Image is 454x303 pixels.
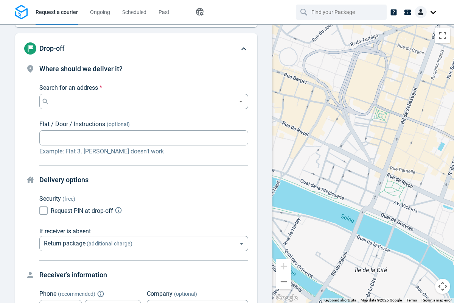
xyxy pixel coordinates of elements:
h4: Delivery options [39,175,248,185]
button: Open [236,97,246,106]
span: Company [147,290,173,297]
span: Search for an address [39,84,98,91]
span: Drop-off [39,44,64,52]
button: Explain PIN code request [116,208,121,212]
input: Find your Package [311,5,373,19]
button: Zoom out [276,274,291,289]
div: Drop-off [15,33,257,64]
span: Map data ©2025 Google [361,298,402,302]
span: ( recommended ) [58,291,95,297]
div: Return package [39,236,248,251]
a: Open this area in Google Maps (opens a new window) [274,293,299,303]
span: Flat / Door / Instructions [39,120,105,128]
button: Explain "Recommended" [98,292,103,296]
h4: Receiver’s information [39,270,248,280]
img: Logo [15,5,28,20]
span: Ongoing [90,9,110,15]
span: Request a courier [36,9,78,15]
button: Zoom in [276,259,291,274]
span: (optional) [174,291,197,297]
button: Toggle fullscreen view [435,28,450,43]
button: Keyboard shortcuts [323,298,356,303]
span: (optional) [107,121,130,127]
img: Client [415,6,427,18]
span: Where should we deliver it? [39,65,123,73]
span: Phone [39,290,56,297]
a: Report a map error [421,298,452,302]
span: If receiver is absent [39,228,91,235]
span: (free) [62,195,75,203]
p: Example: Flat 3. [PERSON_NAME] doesn’t work [39,147,248,156]
span: Past [159,9,169,15]
button: Map camera controls [435,279,450,294]
a: Terms [406,298,417,302]
p: Security [39,194,61,203]
span: Request PIN at drop-off [51,207,113,214]
img: Google [274,293,299,303]
span: Scheduled [122,9,146,15]
span: (additional charge) [86,241,132,247]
